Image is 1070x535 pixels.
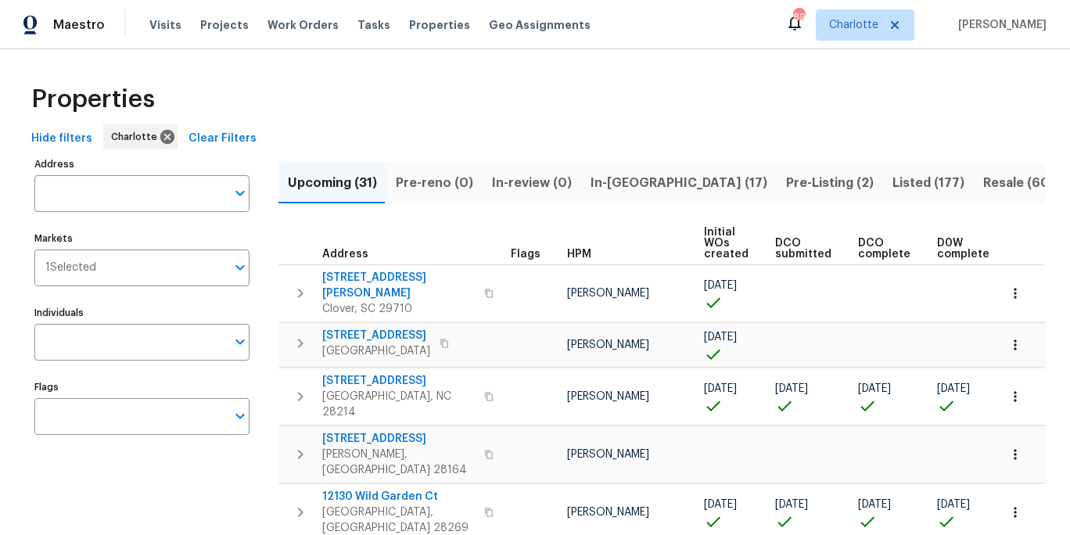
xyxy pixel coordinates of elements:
button: Open [229,331,251,353]
span: [DATE] [937,499,970,510]
span: Resale (60) [983,172,1054,194]
span: HPM [567,249,591,260]
label: Individuals [34,308,250,318]
span: [GEOGRAPHIC_DATA] [322,343,430,359]
span: Maestro [53,17,105,33]
span: [DATE] [858,383,891,394]
span: [STREET_ADDRESS] [322,431,475,447]
span: Flags [511,249,540,260]
span: Tasks [357,20,390,31]
span: [DATE] [704,280,737,291]
span: Properties [31,92,155,107]
span: Pre-reno (0) [396,172,473,194]
span: [PERSON_NAME] [567,507,649,518]
div: 89 [793,9,804,25]
span: [GEOGRAPHIC_DATA], NC 28214 [322,389,475,420]
span: [DATE] [775,383,808,394]
button: Hide filters [25,124,99,153]
span: Visits [149,17,181,33]
span: 1 Selected [45,261,96,275]
span: [STREET_ADDRESS] [322,373,475,389]
span: [PERSON_NAME] [567,449,649,460]
span: In-review (0) [492,172,572,194]
span: [DATE] [704,499,737,510]
button: Open [229,257,251,278]
span: [DATE] [704,383,737,394]
span: [STREET_ADDRESS][PERSON_NAME] [322,270,475,301]
span: [PERSON_NAME], [GEOGRAPHIC_DATA] 28164 [322,447,475,478]
span: Hide filters [31,129,92,149]
label: Flags [34,382,250,392]
span: Listed (177) [892,172,964,194]
span: Initial WOs created [704,227,749,260]
span: DCO submitted [775,238,831,260]
button: Open [229,405,251,427]
span: [PERSON_NAME] [567,339,649,350]
span: Pre-Listing (2) [786,172,874,194]
span: D0W complete [937,238,989,260]
span: [PERSON_NAME] [567,288,649,299]
div: Charlotte [103,124,178,149]
span: [DATE] [937,383,970,394]
span: Charlotte [111,129,163,145]
span: [STREET_ADDRESS] [322,328,430,343]
button: Clear Filters [182,124,263,153]
span: Address [322,249,368,260]
span: [PERSON_NAME] [952,17,1047,33]
span: Charlotte [829,17,878,33]
label: Address [34,160,250,169]
span: In-[GEOGRAPHIC_DATA] (17) [591,172,767,194]
span: Clear Filters [189,129,257,149]
span: [DATE] [858,499,891,510]
span: DCO complete [858,238,910,260]
span: Clover, SC 29710 [322,301,475,317]
button: Open [229,182,251,204]
span: Work Orders [267,17,339,33]
label: Markets [34,234,250,243]
span: [DATE] [704,332,737,343]
span: Geo Assignments [489,17,591,33]
span: Properties [409,17,470,33]
span: 12130 Wild Garden Ct [322,489,475,504]
span: [PERSON_NAME] [567,391,649,402]
span: Upcoming (31) [288,172,377,194]
span: [DATE] [775,499,808,510]
span: Projects [200,17,249,33]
